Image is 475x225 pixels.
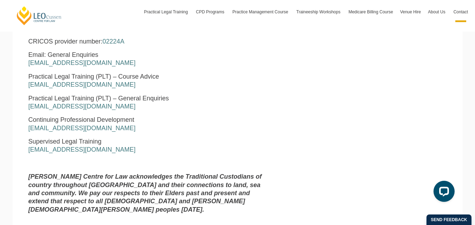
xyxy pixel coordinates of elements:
a: Practice Management Course [229,2,293,22]
a: [PERSON_NAME] Centre for Law [16,6,63,26]
strong: [PERSON_NAME] Centre for Law acknowledges the Traditional Custodians of country throughout [GEOGR... [28,173,262,213]
a: About Us [424,2,450,22]
a: Practical Legal Training [141,2,193,22]
p: Supervised Legal Training [28,138,268,154]
a: [EMAIL_ADDRESS][DOMAIN_NAME] [28,59,136,66]
a: [EMAIL_ADDRESS][DOMAIN_NAME] [28,81,136,88]
span: Practical Legal Training (PLT) – General Enquiries [28,95,169,102]
a: Medicare Billing Course [345,2,397,22]
a: Venue Hire [397,2,424,22]
a: [EMAIL_ADDRESS][DOMAIN_NAME] [28,146,136,153]
p: Continuing Professional Development [28,116,268,132]
a: 02224A [103,38,124,45]
a: [EMAIL_ADDRESS][DOMAIN_NAME] [28,103,136,110]
a: Contact [450,2,471,22]
p: CRICOS provider number: [28,38,268,46]
a: [EMAIL_ADDRESS][DOMAIN_NAME] [28,125,136,132]
a: Traineeship Workshops [293,2,345,22]
p: Practical Legal Training (PLT) – Course Advice [28,73,268,89]
iframe: LiveChat chat widget [428,178,457,207]
p: Email: General Enquiries [28,51,268,67]
a: CPD Programs [192,2,229,22]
